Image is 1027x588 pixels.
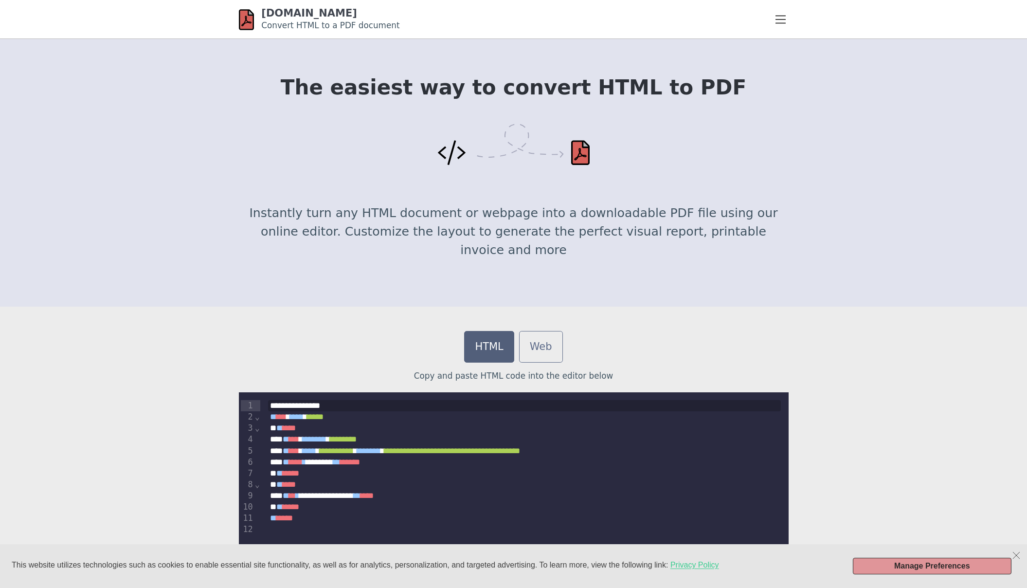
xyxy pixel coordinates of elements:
h1: The easiest way to convert HTML to PDF [239,76,789,99]
span: Fold line [254,423,260,433]
small: Convert HTML to a PDF document [261,20,399,30]
div: 5 [241,445,254,457]
div: 12 [241,524,254,535]
div: 11 [241,513,254,524]
div: 7 [241,468,254,479]
span: This website utilizes technologies such as cookies to enable essential site functionality, as wel... [12,561,670,569]
span: Fold line [254,412,260,422]
div: 4 [241,434,254,445]
a: HTML [464,331,514,363]
img: html-pdf.net [239,9,254,31]
button: Manage Preferences [853,558,1012,574]
img: Convert HTML to PDF [438,124,590,165]
div: 6 [241,457,254,468]
p: Instantly turn any HTML document or webpage into a downloadable PDF file using our online editor.... [239,204,789,259]
a: Web [519,331,563,363]
div: 8 [241,479,254,490]
div: 9 [241,490,254,501]
div: 2 [241,411,254,423]
p: Copy and paste HTML code into the editor below [239,370,789,382]
div: 1 [241,400,254,411]
span: Fold line [254,479,260,489]
a: Privacy Policy [670,560,719,570]
div: 3 [241,423,254,434]
div: 10 [241,501,254,513]
a: [DOMAIN_NAME] [261,7,357,19]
